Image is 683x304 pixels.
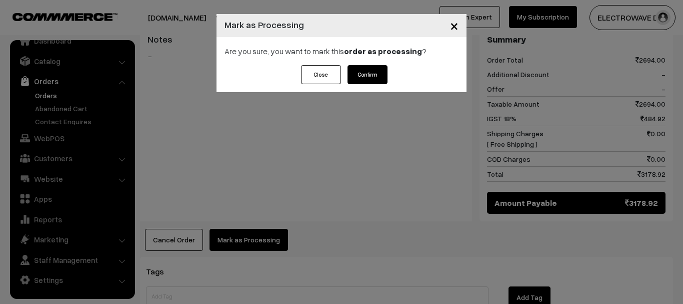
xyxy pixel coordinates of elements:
h4: Mark as Processing [224,18,304,32]
button: Close [442,10,466,41]
button: Confirm [347,65,387,84]
span: × [450,16,458,35]
button: Close [301,65,341,84]
strong: order as processing [344,46,422,56]
div: Are you sure, you want to mark this ? [216,37,466,65]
